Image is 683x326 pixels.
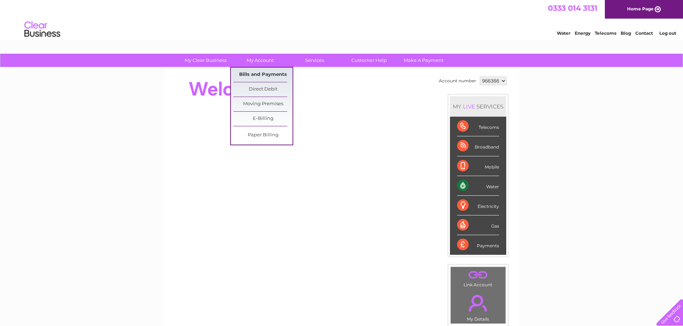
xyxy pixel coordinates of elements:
[172,4,511,35] div: Clear Business is a trading name of Verastar Limited (registered in [GEOGRAPHIC_DATA] No. 3667643...
[457,196,499,215] div: Electricity
[452,291,504,316] a: .
[285,54,344,67] a: Services
[231,54,290,67] a: My Account
[176,54,235,67] a: My Clear Business
[635,30,653,36] a: Contact
[233,82,293,97] a: Direct Debit
[457,215,499,235] div: Gas
[457,156,499,176] div: Mobile
[457,117,499,136] div: Telecoms
[595,30,616,36] a: Telecoms
[233,128,293,142] a: Paper Billing
[557,30,570,36] a: Water
[457,136,499,156] div: Broadband
[575,30,590,36] a: Energy
[450,289,506,324] td: My Details
[450,96,506,117] div: MY SERVICES
[24,19,61,40] img: logo.png
[621,30,631,36] a: Blog
[548,4,597,13] a: 0333 014 3131
[457,235,499,254] div: Payments
[340,54,399,67] a: Customer Help
[233,68,293,82] a: Bills and Payments
[452,269,504,281] a: .
[233,112,293,126] a: E-Billing
[659,30,676,36] a: Log out
[461,103,476,110] div: LIVE
[233,97,293,111] a: Moving Premises
[457,176,499,196] div: Water
[437,75,478,87] td: Account number
[394,54,453,67] a: Make A Payment
[450,267,506,289] td: Link Account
